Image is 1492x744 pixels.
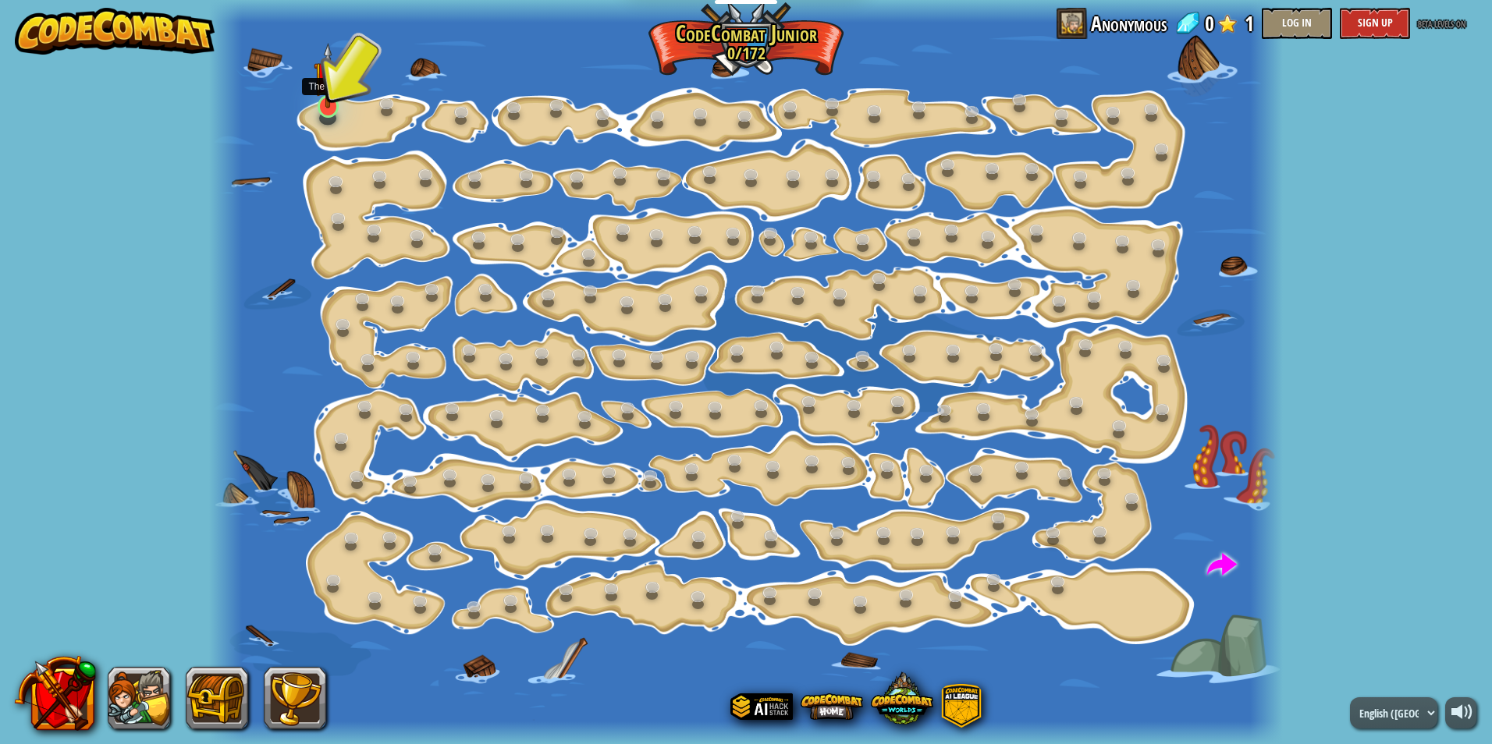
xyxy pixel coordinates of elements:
span: 0 [1205,8,1214,39]
img: CodeCombat - Learn how to code by playing a game [15,8,215,55]
img: level-banner-unstarted.png [314,43,343,108]
button: Sign Up [1340,8,1410,39]
span: Anonymous [1091,8,1167,39]
span: 1 [1245,8,1254,39]
button: Log In [1262,8,1332,39]
button: Adjust volume [1445,697,1476,728]
select: Languages [1350,697,1437,728]
span: beta levels on [1418,16,1465,30]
